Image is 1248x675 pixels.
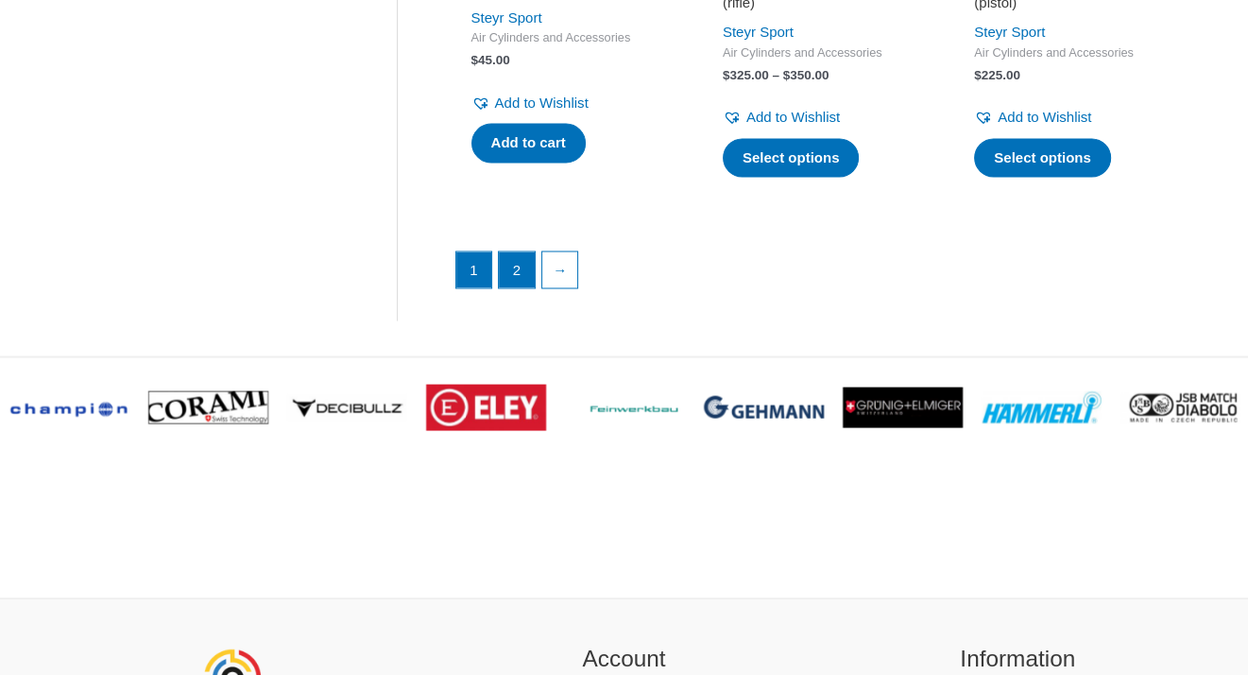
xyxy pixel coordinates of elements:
[723,68,769,82] bdi: 325.00
[723,68,730,82] span: $
[471,9,542,26] a: Steyr Sport
[974,68,982,82] span: $
[495,95,589,111] span: Add to Wishlist
[542,251,578,287] a: →
[723,24,794,40] a: Steyr Sport
[723,138,860,178] a: Select options for “Steyr Compressed air cylinder (rifle)”
[783,68,829,82] bdi: 350.00
[471,123,586,163] a: Add to cart: “Filling Adapter Steyr LG”
[456,251,492,287] span: Page 1
[471,90,589,116] a: Add to Wishlist
[723,104,840,130] a: Add to Wishlist
[471,53,479,67] span: $
[426,384,546,431] img: brand logo
[974,138,1111,178] a: Select options for “Steyr Compressed air cylinder (pistol)”
[471,53,510,67] bdi: 45.00
[974,68,1020,82] bdi: 225.00
[746,109,840,125] span: Add to Wishlist
[974,45,1172,61] span: Air Cylinders and Accessories
[723,45,921,61] span: Air Cylinders and Accessories
[783,68,791,82] span: $
[974,104,1091,130] a: Add to Wishlist
[471,30,670,46] span: Air Cylinders and Accessories
[772,68,779,82] span: –
[974,24,1045,40] a: Steyr Sport
[499,251,535,287] a: Page 2
[998,109,1091,125] span: Add to Wishlist
[454,251,1190,298] nav: Product Pagination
